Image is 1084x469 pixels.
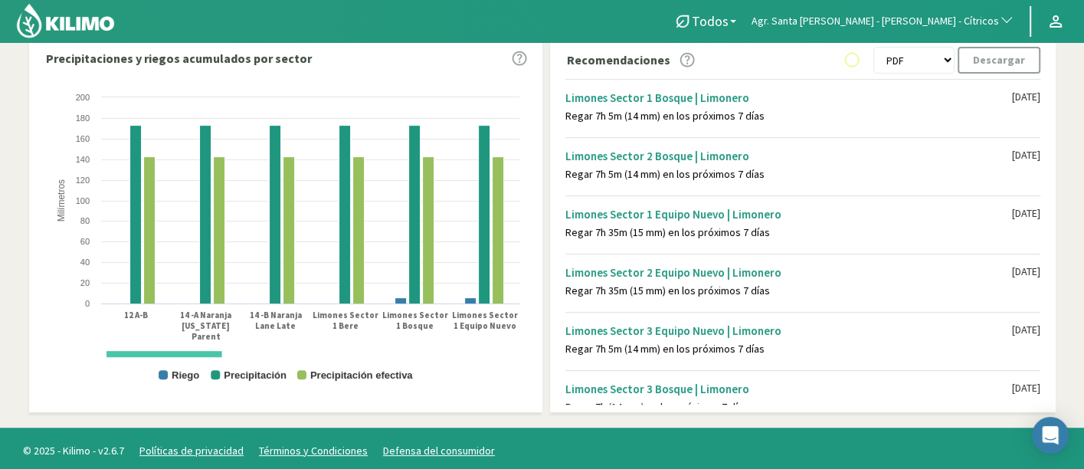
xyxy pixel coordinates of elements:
div: Regar 7h 5m (14 mm) en los próximos 7 días [565,343,1012,356]
div: [DATE] [1012,382,1040,395]
text: 100 [75,196,89,205]
div: Regar 7h 35m (15 mm) en los próximos 7 días [565,226,1012,239]
text: Limones Sector 1 Bere [312,310,378,331]
text: 14 -A Naranja [US_STATE] Parent [180,310,231,342]
div: Limones Sector 1 Bosque | Limonero [565,90,1012,105]
div: Limones Sector 2 Bosque | Limonero [565,149,1012,163]
button: Agr. Santa [PERSON_NAME] - [PERSON_NAME] - Cítricos [744,5,1022,38]
text: 120 [75,175,89,185]
text: Riego [172,369,199,381]
div: [DATE] [1012,265,1040,278]
div: [DATE] [1012,207,1040,220]
div: Open Intercom Messenger [1032,417,1069,454]
text: 160 [75,134,89,143]
div: [DATE] [1012,90,1040,103]
span: Todos [692,13,729,29]
text: Milímetros [55,179,66,221]
div: Limones Sector 1 Equipo Nuevo | Limonero [565,207,1012,221]
div: Regar 7h 5m (14 mm) en los próximos 7 días [565,110,1012,123]
div: Regar 7h 5m (14 mm) en los próximos 7 días [565,168,1012,181]
text: Limones Sector 1 Bosque [382,310,447,331]
p: Recomendaciones [567,51,670,69]
img: Loading... [837,44,867,75]
div: [DATE] [1012,323,1040,336]
text: 180 [75,113,89,123]
text: Precipitación efectiva [309,369,412,381]
span: © 2025 - Kilimo - v2.6.7 [15,443,132,459]
text: 60 [80,237,89,246]
div: Limones Sector 3 Bosque | Limonero [565,382,1012,396]
span: Agr. Santa [PERSON_NAME] - [PERSON_NAME] - Cítricos [752,14,999,29]
text: 0 [84,299,89,308]
text: 200 [75,93,89,102]
div: Limones Sector 2 Equipo Nuevo | Limonero [565,265,1012,280]
text: 140 [75,155,89,164]
text: 12 A-B [124,310,148,320]
text: 80 [80,216,89,225]
text: Limones Sector 1 Equipo Nuevo [451,310,517,331]
img: Kilimo [15,2,116,39]
text: Precipitación [224,369,287,381]
text: 40 [80,257,89,267]
div: Limones Sector 3 Equipo Nuevo | Limonero [565,323,1012,338]
a: Términos y Condiciones [259,444,368,458]
div: [DATE] [1012,149,1040,162]
text: 20 [80,278,89,287]
a: Defensa del consumidor [383,444,495,458]
p: Precipitaciones y riegos acumulados por sector [46,49,312,67]
a: Políticas de privacidad [139,444,244,458]
div: Regar 7h 35m (15 mm) en los próximos 7 días [565,284,1012,297]
text: 14 -B Naranja Lane Late [249,310,301,331]
div: Regar 7h (14 mm) en los próximos 7 días [565,401,1012,414]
